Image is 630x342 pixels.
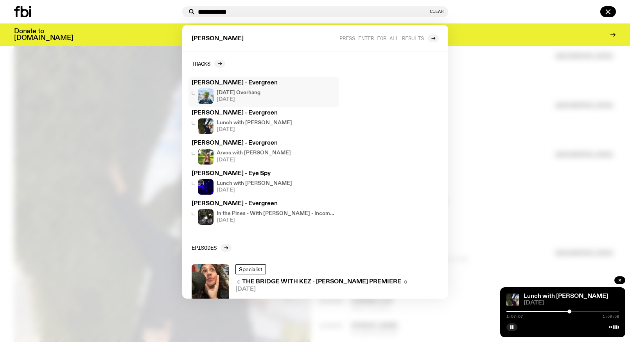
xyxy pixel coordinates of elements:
span: Press enter for all results [339,35,424,41]
a: Specialist☼ THE BRIDGE WITH KEZ - [PERSON_NAME] PREMIERE ☼[DATE] [188,261,442,305]
a: [PERSON_NAME] - Eye SpyLunch with [PERSON_NAME][DATE] [188,168,339,198]
h3: [PERSON_NAME] - Evergreen [192,110,336,116]
a: Episodes [192,244,232,252]
h3: [PERSON_NAME] - Evergreen [192,140,336,146]
span: [DATE] [217,218,336,223]
span: [DATE] [524,300,619,306]
h4: Arvos with [PERSON_NAME] [217,150,291,156]
img: Lizzie Bowles is sitting in a bright green field of grass, with dark sunglasses and a black top. ... [198,149,214,165]
h2: Tracks [192,61,210,66]
h4: In the Pines - With [PERSON_NAME] - Incomprehensible [217,211,336,216]
a: [PERSON_NAME] - EvergreenLizzie Bowles is sitting in a bright green field of grass, with dark sun... [188,137,339,167]
h3: Donate to [DOMAIN_NAME] [14,28,73,41]
a: Press enter for all results [339,34,439,42]
span: [DATE] [217,97,260,102]
h3: [PERSON_NAME] - Eye Spy [192,171,336,177]
h3: [PERSON_NAME] - Evergreen [192,80,336,86]
h4: [DATE] Overhang [217,90,260,95]
h4: Lunch with [PERSON_NAME] [217,181,292,186]
span: [DATE] [217,188,292,193]
a: Tracks [192,60,225,68]
h2: Episodes [192,245,217,251]
span: [PERSON_NAME] [192,36,244,42]
a: [PERSON_NAME] - EvergreenLunch with [PERSON_NAME][DATE] [188,107,339,137]
a: [PERSON_NAME] - EvergreenIn the Pines - With [PERSON_NAME] - Incomprehensible[DATE] [188,198,339,228]
button: Clear [430,9,443,14]
h3: ☼ THE BRIDGE WITH KEZ - [PERSON_NAME] PREMIERE ☼ [235,279,408,285]
h4: Lunch with [PERSON_NAME] [217,120,292,125]
span: 1:59:58 [603,315,619,319]
span: [DATE] [217,127,292,132]
a: Lunch with [PERSON_NAME] [524,293,608,299]
span: [DATE] [217,158,291,163]
span: 1:07:07 [506,315,523,319]
span: [DATE] [235,286,408,292]
h3: [PERSON_NAME] - Evergreen [192,201,336,207]
a: [PERSON_NAME] - Evergreen[DATE] Overhang[DATE] [188,77,339,107]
